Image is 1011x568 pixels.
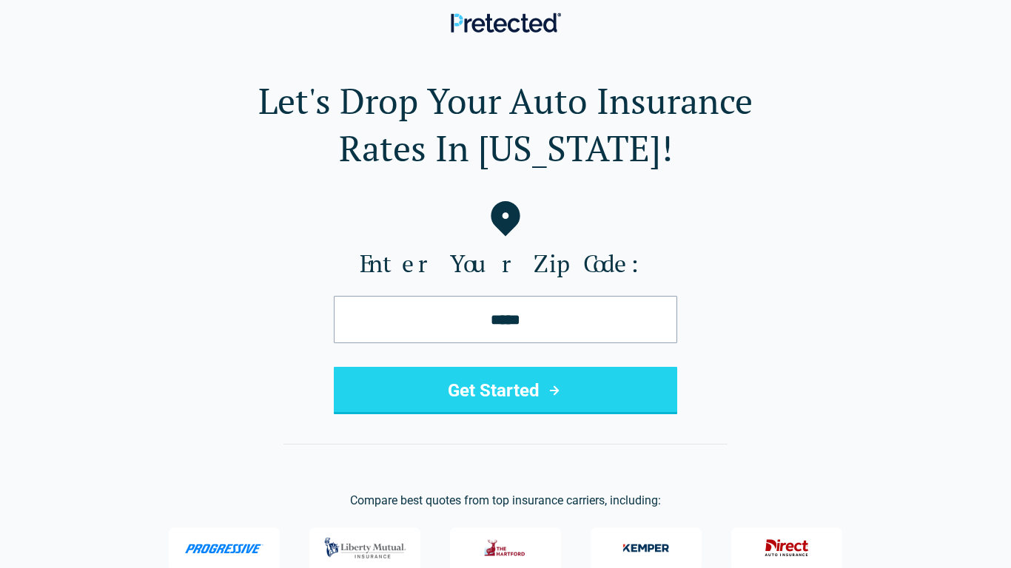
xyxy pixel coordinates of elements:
[185,544,264,554] img: Progressive
[24,492,987,510] p: Compare best quotes from top insurance carriers, including:
[24,248,987,278] label: Enter Your Zip Code:
[451,13,561,33] img: Pretected
[24,77,987,172] h1: Let's Drop Your Auto Insurance Rates In [US_STATE]!
[617,532,676,564] img: Kemper
[757,532,816,564] img: Direct General
[476,532,535,564] img: The Hartford
[320,530,410,566] img: Liberty Mutual
[334,367,677,414] button: Get Started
